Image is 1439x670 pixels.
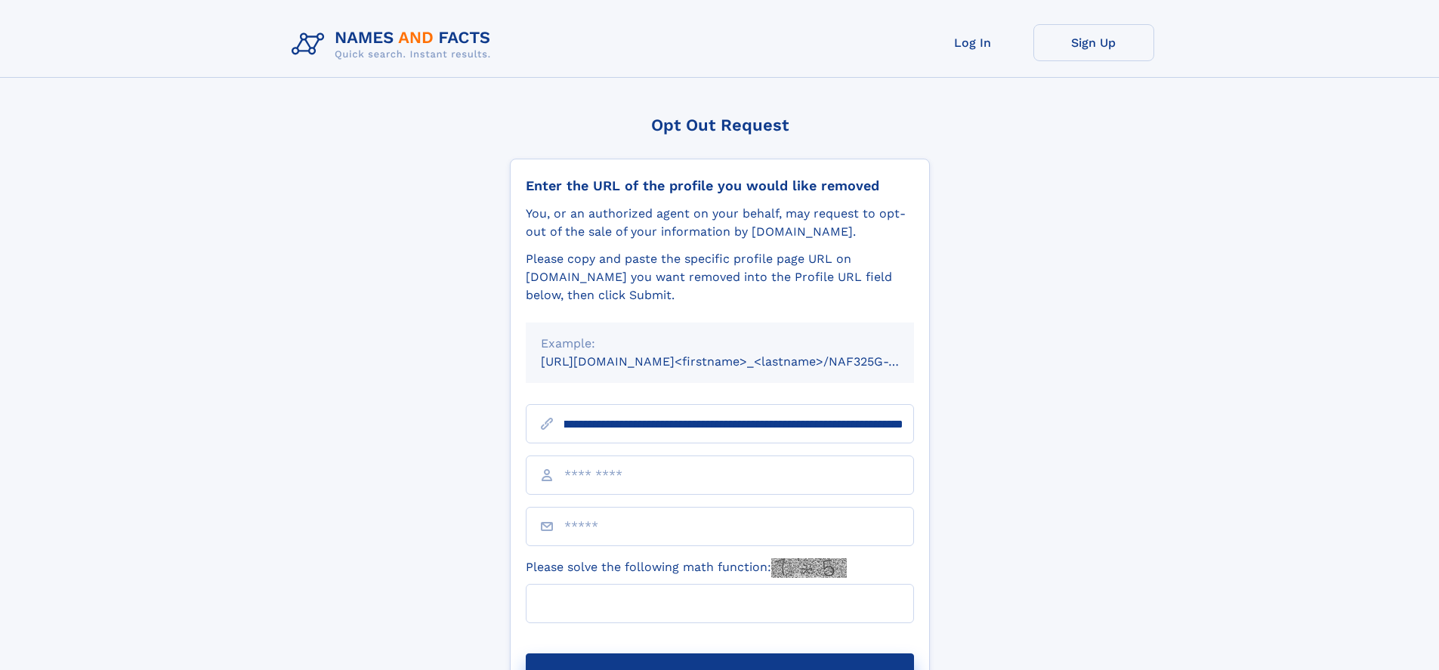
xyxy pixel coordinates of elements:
[526,205,914,241] div: You, or an authorized agent on your behalf, may request to opt-out of the sale of your informatio...
[526,558,847,578] label: Please solve the following math function:
[510,116,930,134] div: Opt Out Request
[526,178,914,194] div: Enter the URL of the profile you would like removed
[1033,24,1154,61] a: Sign Up
[912,24,1033,61] a: Log In
[526,250,914,304] div: Please copy and paste the specific profile page URL on [DOMAIN_NAME] you want removed into the Pr...
[541,354,943,369] small: [URL][DOMAIN_NAME]<firstname>_<lastname>/NAF325G-xxxxxxxx
[286,24,503,65] img: Logo Names and Facts
[541,335,899,353] div: Example:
